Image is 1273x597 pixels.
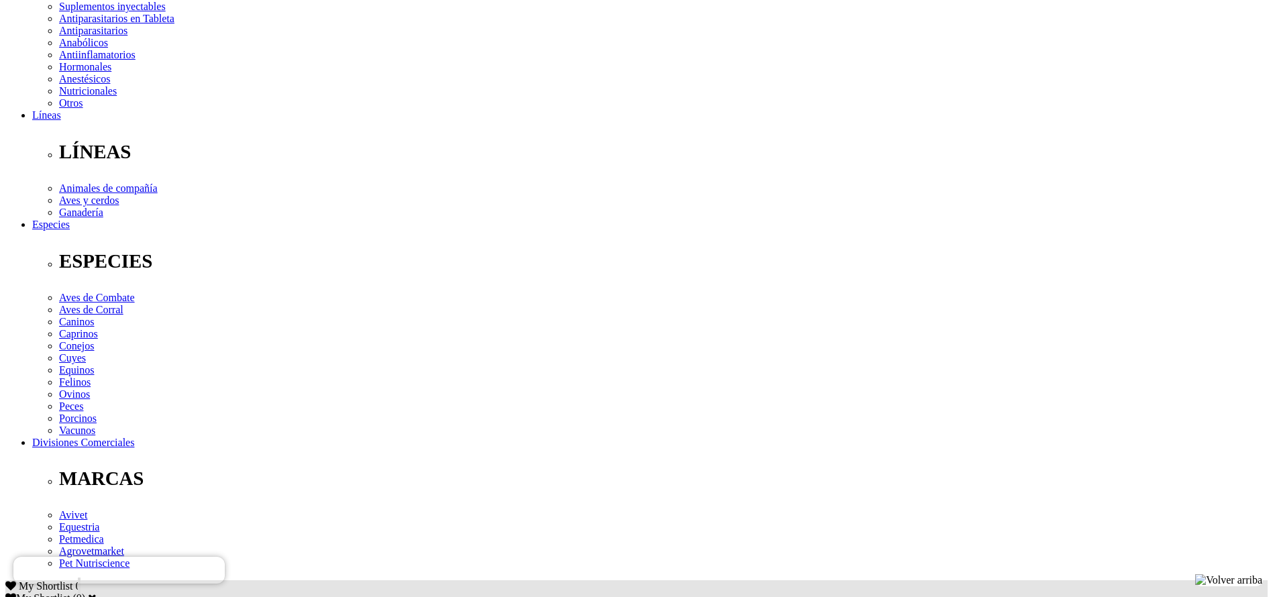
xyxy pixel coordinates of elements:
a: Animales de compañía [59,182,158,194]
a: Avivet [59,509,87,521]
a: Otros [59,97,83,109]
a: Ovinos [59,388,90,400]
a: Aves de Combate [59,292,135,303]
a: Antiinflamatorios [59,49,136,60]
a: Equestria [59,521,99,533]
a: Cuyes [59,352,86,364]
span: 0 [75,580,81,592]
a: Ganadería [59,207,103,218]
a: Caprinos [59,328,98,339]
p: ESPECIES [59,250,1268,272]
a: Aves y cerdos [59,195,119,206]
a: Líneas [32,109,61,121]
span: My Shortlist [19,580,72,592]
a: Hormonales [59,61,111,72]
a: Felinos [59,376,91,388]
a: Equinos [59,364,94,376]
a: Suplementos inyectables [59,1,166,12]
p: LÍNEAS [59,141,1268,163]
a: Divisiones Comerciales [32,437,134,448]
a: Porcinos [59,413,97,424]
a: Especies [32,219,70,230]
a: Nutricionales [59,85,117,97]
p: MARCAS [59,468,1268,490]
a: Antiparasitarios [59,25,128,36]
a: Anestésicos [59,73,110,85]
a: Agrovetmarket [59,545,124,557]
a: Conejos [59,340,94,351]
a: Caninos [59,316,94,327]
a: Peces [59,400,83,412]
a: Vacunos [59,425,95,436]
a: Aves de Corral [59,304,123,315]
a: Antiparasitarios en Tableta [59,13,174,24]
img: Volver arriba [1195,574,1262,586]
a: Anabólicos [59,37,108,48]
iframe: Brevo live chat [13,557,225,584]
a: Petmedica [59,533,104,545]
